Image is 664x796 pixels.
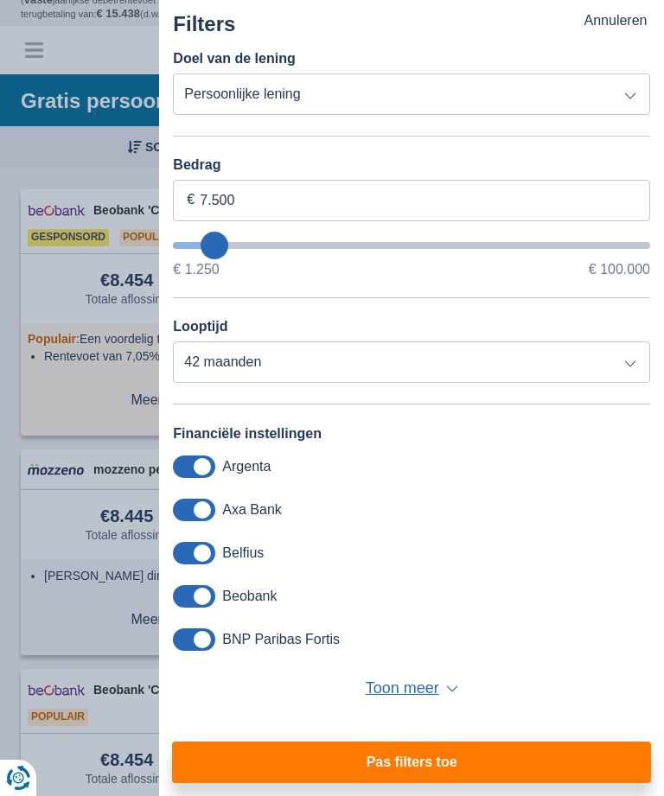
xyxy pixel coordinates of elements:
[187,190,195,210] span: €
[172,742,651,783] button: Pas filters toe
[222,502,281,518] label: Axa Bank
[222,589,277,604] label: Beobank
[222,545,264,561] label: Belfius
[222,459,271,474] label: Argenta
[173,319,227,334] label: Looptijd
[366,678,439,700] span: Toon meer
[446,685,458,692] span: ▼
[173,426,322,442] label: Financiële instellingen
[173,263,219,277] span: € 1.250
[173,14,235,35] div: Filters
[173,51,295,67] label: Doel van de lening
[361,677,463,701] button: Toon meer ▼
[173,157,650,173] label: Bedrag
[222,632,340,647] label: BNP Paribas Fortis
[589,263,650,277] span: € 100.000
[173,242,650,249] input: wantToBorrow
